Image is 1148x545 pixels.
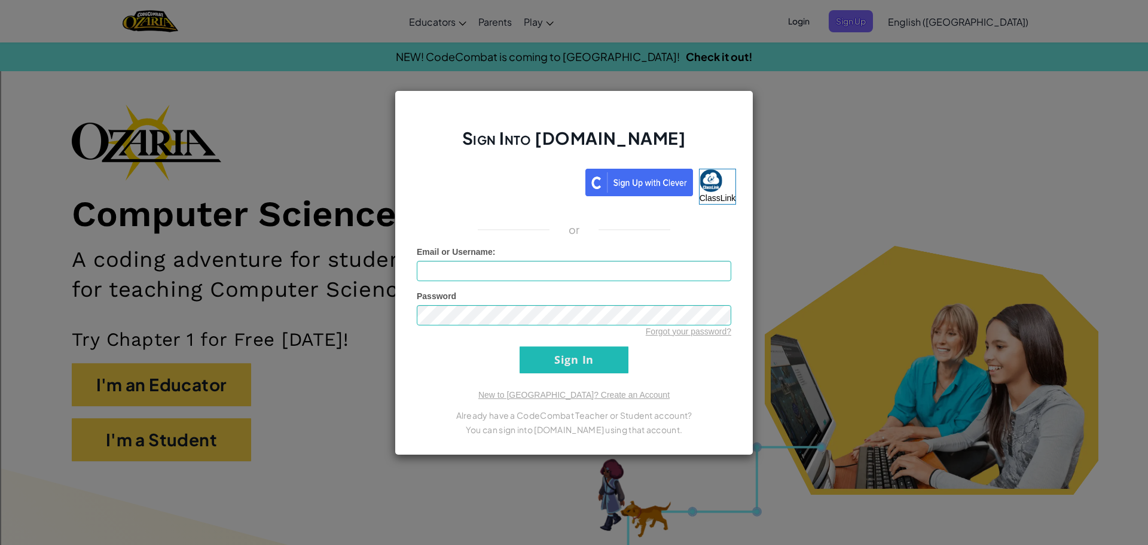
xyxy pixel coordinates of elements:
[700,169,722,192] img: classlink-logo-small.png
[417,291,456,301] span: Password
[569,223,580,237] p: or
[585,169,693,196] img: clever_sso_button@2x.png
[5,71,1143,82] div: Options
[5,16,111,28] input: Search outlines
[478,390,670,400] a: New to [GEOGRAPHIC_DATA]? Create an Account
[406,168,585,194] iframe: Sign in with Google Button
[5,39,1143,50] div: Sort New > Old
[417,246,496,258] label: :
[5,5,250,16] div: Home
[646,327,731,336] a: Forgot your password?
[417,408,731,422] p: Already have a CodeCombat Teacher or Student account?
[5,50,1143,60] div: Move To ...
[520,346,628,373] input: Sign In
[700,193,736,203] span: ClassLink
[5,60,1143,71] div: Delete
[417,247,493,257] span: Email or Username
[417,422,731,437] p: You can sign into [DOMAIN_NAME] using that account.
[5,28,1143,39] div: Sort A > Z
[5,82,1143,93] div: Sign out
[417,127,731,162] h2: Sign Into [DOMAIN_NAME]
